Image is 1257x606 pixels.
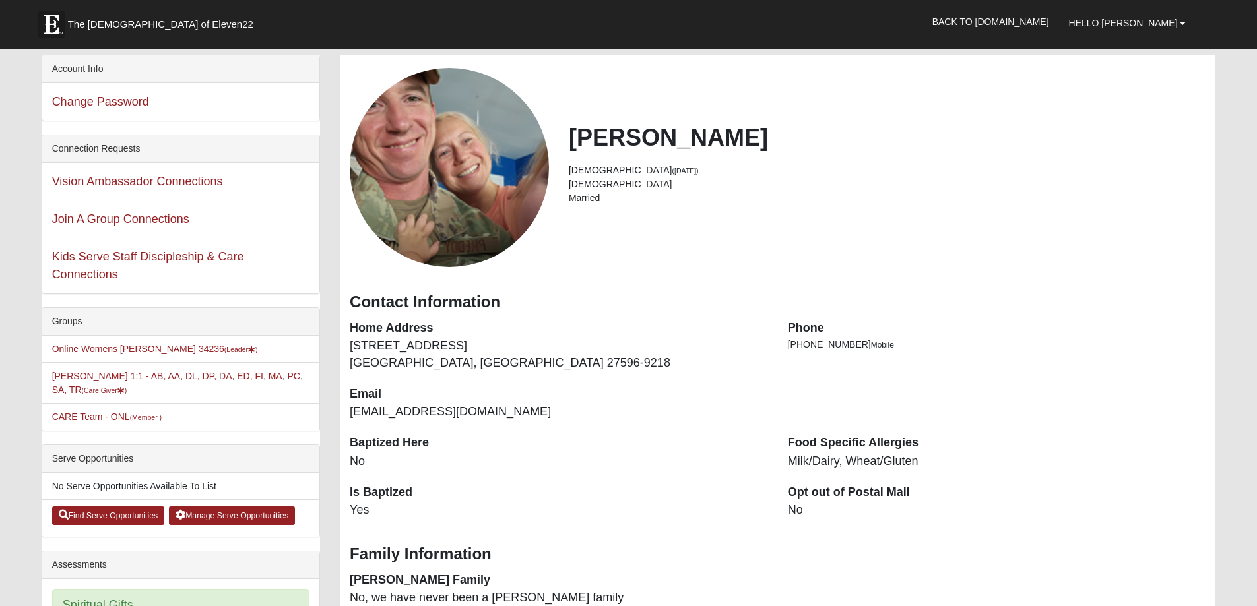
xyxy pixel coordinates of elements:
[569,123,1206,152] h2: [PERSON_NAME]
[569,177,1206,191] li: [DEMOGRAPHIC_DATA]
[788,435,1206,452] dt: Food Specific Allergies
[52,411,162,422] a: CARE Team - ONL(Member )
[350,545,1206,564] h3: Family Information
[350,484,768,501] dt: Is Baptized
[42,308,319,336] div: Groups
[52,250,244,281] a: Kids Serve Staff Discipleship & Care Connections
[350,338,768,371] dd: [STREET_ADDRESS] [GEOGRAPHIC_DATA], [GEOGRAPHIC_DATA] 27596-9218
[788,453,1206,470] dd: Milk/Dairy, Wheat/Gluten
[52,175,223,188] a: Vision Ambassador Connections
[169,506,295,525] a: Manage Serve Opportunities
[350,453,768,470] dd: No
[350,435,768,452] dt: Baptized Here
[52,506,165,525] a: Find Serve Opportunities
[569,164,1206,177] li: [DEMOGRAPHIC_DATA]
[42,135,319,163] div: Connection Requests
[1059,7,1196,40] a: Hello [PERSON_NAME]
[350,386,768,403] dt: Email
[52,344,258,354] a: Online Womens [PERSON_NAME] 34236(Leader)
[52,212,189,226] a: Join A Group Connections
[350,572,768,589] dt: [PERSON_NAME] Family
[82,386,127,394] small: (Care Giver )
[224,346,258,353] small: (Leader )
[350,404,768,421] dd: [EMAIL_ADDRESS][DOMAIN_NAME]
[130,413,162,421] small: (Member )
[922,5,1059,38] a: Back to [DOMAIN_NAME]
[569,191,1206,205] li: Married
[871,340,894,349] span: Mobile
[788,484,1206,501] dt: Opt out of Postal Mail
[788,502,1206,519] dd: No
[672,167,699,175] small: ([DATE])
[350,502,768,519] dd: Yes
[788,320,1206,337] dt: Phone
[42,445,319,473] div: Serve Opportunities
[68,18,253,31] span: The [DEMOGRAPHIC_DATA] of Eleven22
[52,371,303,395] a: [PERSON_NAME] 1:1 - AB, AA, DL, DP, DA, ED, FI, MA, PC, SA, TR(Care Giver)
[350,68,549,267] a: View Fullsize Photo
[42,55,319,83] div: Account Info
[350,293,1206,312] h3: Contact Information
[788,338,1206,351] li: [PHONE_NUMBER]
[52,95,149,108] a: Change Password
[38,11,65,38] img: Eleven22 logo
[350,320,768,337] dt: Home Address
[42,473,319,500] li: No Serve Opportunities Available To List
[1069,18,1178,28] span: Hello [PERSON_NAME]
[32,5,296,38] a: The [DEMOGRAPHIC_DATA] of Eleven22
[42,551,319,579] div: Assessments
